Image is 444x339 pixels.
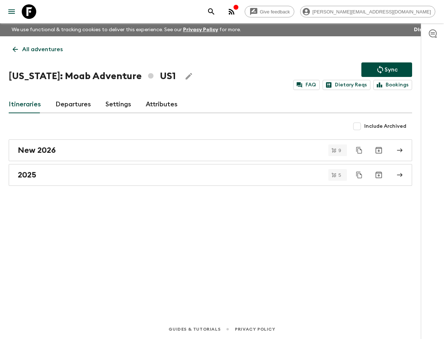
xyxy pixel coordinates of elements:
[353,144,366,157] button: Duplicate
[361,62,412,77] button: Sync adventure departures to the booking engine
[169,325,220,333] a: Guides & Tutorials
[204,4,219,19] button: search adventures
[105,96,131,113] a: Settings
[308,9,435,15] span: [PERSON_NAME][EMAIL_ADDRESS][DOMAIN_NAME]
[4,4,19,19] button: menu
[22,45,63,54] p: All adventures
[245,6,294,17] a: Give feedback
[293,80,320,90] a: FAQ
[353,168,366,181] button: Duplicate
[18,146,56,155] h2: New 2026
[9,96,41,113] a: Itineraries
[9,164,412,186] a: 2025
[55,96,91,113] a: Departures
[9,23,244,36] p: We use functional & tracking cookies to deliver this experience. See our for more.
[146,96,178,113] a: Attributes
[364,123,406,130] span: Include Archived
[183,27,218,32] a: Privacy Policy
[18,170,36,180] h2: 2025
[334,148,345,153] span: 9
[412,25,435,35] button: Dismiss
[9,139,412,161] a: New 2026
[300,6,435,17] div: [PERSON_NAME][EMAIL_ADDRESS][DOMAIN_NAME]
[334,173,345,177] span: 5
[9,42,67,57] a: All adventures
[323,80,370,90] a: Dietary Reqs
[9,69,176,83] h1: [US_STATE]: Moab Adventure US1
[372,168,386,182] button: Archive
[385,65,398,74] p: Sync
[235,325,275,333] a: Privacy Policy
[373,80,412,90] a: Bookings
[372,143,386,158] button: Archive
[182,69,196,83] button: Edit Adventure Title
[256,9,294,15] span: Give feedback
